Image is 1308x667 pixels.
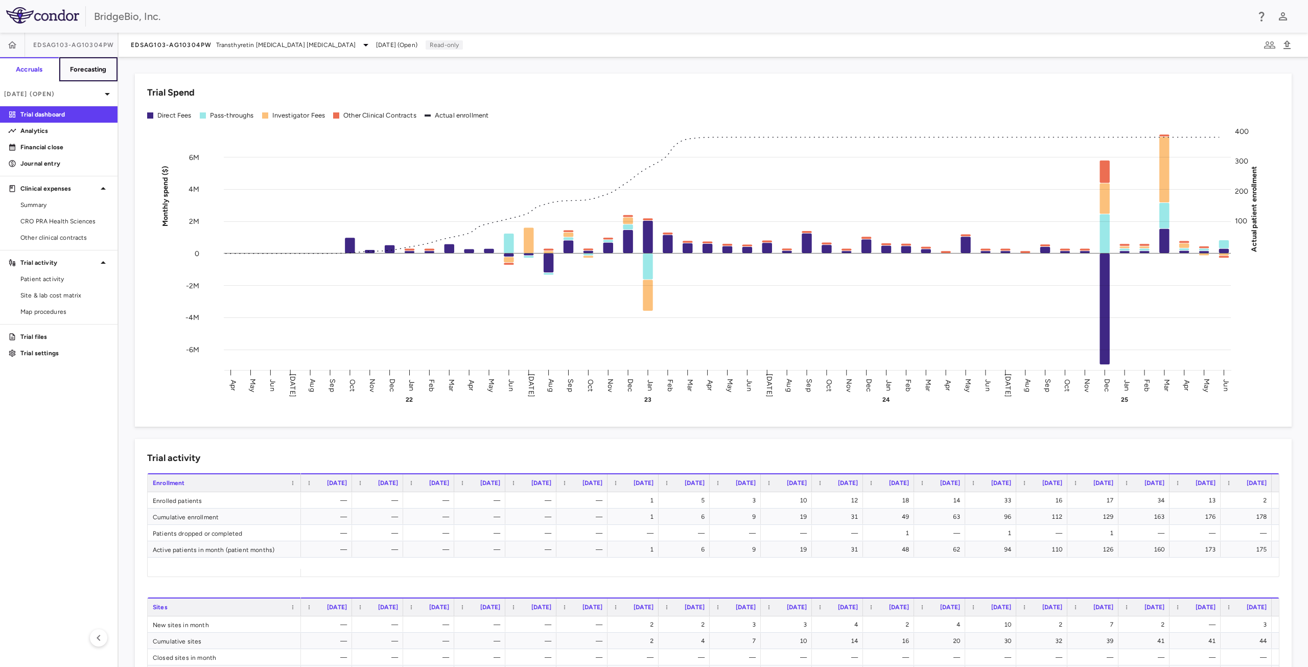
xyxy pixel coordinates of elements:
[147,451,200,465] h6: Trial activity
[940,604,960,611] span: [DATE]
[131,41,212,49] span: EDSAG103-AG10304PW
[634,604,653,611] span: [DATE]
[1196,604,1216,611] span: [DATE]
[426,40,463,50] p: Read-only
[566,616,602,633] div: —
[964,378,972,392] text: May
[1025,649,1062,665] div: —
[70,65,107,74] h6: Forecasting
[310,649,347,665] div: —
[463,633,500,649] div: —
[515,616,551,633] div: —
[1230,616,1267,633] div: 3
[821,541,858,558] div: 31
[1230,541,1267,558] div: 175
[745,379,754,391] text: Jun
[582,604,602,611] span: [DATE]
[719,541,756,558] div: 9
[148,492,301,508] div: Enrolled patients
[1025,525,1062,541] div: —
[368,378,377,392] text: Nov
[20,349,109,358] p: Trial settings
[889,479,909,487] span: [DATE]
[884,379,893,390] text: Jan
[388,378,396,392] text: Dec
[634,479,653,487] span: [DATE]
[229,379,238,390] text: Apr
[20,258,97,267] p: Trial activity
[566,492,602,509] div: —
[310,492,347,509] div: —
[1230,633,1267,649] div: 44
[20,332,109,341] p: Trial files
[20,200,109,210] span: Summary
[617,616,653,633] div: 2
[566,649,602,665] div: —
[288,374,297,397] text: [DATE]
[566,633,602,649] div: —
[838,479,858,487] span: [DATE]
[16,65,42,74] h6: Accruals
[1077,616,1113,633] div: 7
[1077,633,1113,649] div: 39
[974,649,1011,665] div: —
[463,509,500,525] div: —
[1128,492,1164,509] div: 34
[435,111,489,120] div: Actual enrollment
[1144,479,1164,487] span: [DATE]
[20,274,109,284] span: Patient activity
[821,649,858,665] div: —
[531,479,551,487] span: [DATE]
[1093,479,1113,487] span: [DATE]
[20,126,109,135] p: Analytics
[617,509,653,525] div: 1
[328,379,337,392] text: Sep
[1128,541,1164,558] div: 160
[923,525,960,541] div: —
[327,479,347,487] span: [DATE]
[148,509,301,524] div: Cumulative enrollment
[845,378,853,392] text: Nov
[668,633,705,649] div: 4
[463,541,500,558] div: —
[821,509,858,525] div: 31
[407,379,416,390] text: Jan
[719,509,756,525] div: 9
[1025,492,1062,509] div: 16
[1077,541,1113,558] div: 126
[770,616,807,633] div: 3
[1247,604,1267,611] span: [DATE]
[195,249,199,258] tspan: 0
[923,509,960,525] div: 63
[1250,166,1258,251] tspan: Actual patient enrollment
[480,479,500,487] span: [DATE]
[685,604,705,611] span: [DATE]
[1142,379,1151,391] text: Feb
[153,604,168,611] span: Sites
[348,379,357,391] text: Oct
[1025,616,1062,633] div: 2
[189,217,199,226] tspan: 2M
[566,379,575,392] text: Sep
[984,379,992,391] text: Jun
[1093,604,1113,611] span: [DATE]
[412,525,449,541] div: —
[20,291,109,300] span: Site & lab cost matrix
[148,633,301,649] div: Cumulative sites
[770,633,807,649] div: 10
[719,649,756,665] div: —
[515,509,551,525] div: —
[272,111,325,120] div: Investigator Fees
[1083,378,1091,392] text: Nov
[923,649,960,665] div: —
[617,633,653,649] div: 2
[186,281,199,290] tspan: -2M
[1144,604,1164,611] span: [DATE]
[1179,541,1216,558] div: 173
[1121,396,1128,403] text: 25
[148,525,301,541] div: Patients dropped or completed
[361,525,398,541] div: —
[310,541,347,558] div: —
[1077,492,1113,509] div: 17
[487,378,496,392] text: May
